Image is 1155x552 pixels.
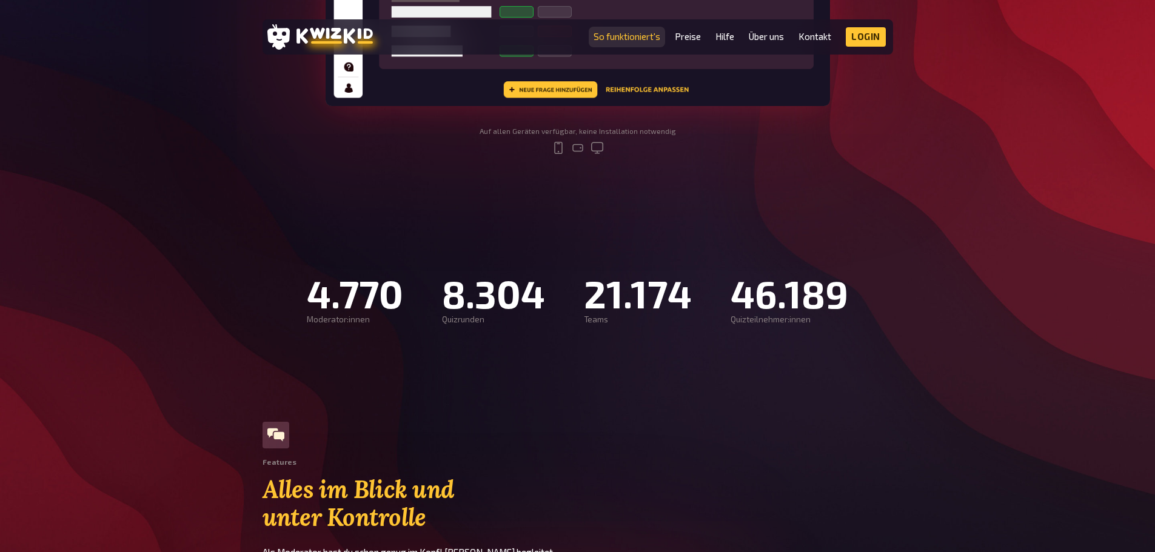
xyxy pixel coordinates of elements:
[584,271,692,315] div: 21.174
[263,458,296,467] div: Features
[731,271,848,315] div: 46.189
[846,27,886,47] a: Login
[675,32,701,42] a: Preise
[307,271,403,315] div: 4.770
[749,32,784,42] a: Über uns
[442,271,545,315] div: 8.304
[590,141,604,155] svg: desktop
[442,315,545,325] div: Quizrunden
[571,141,585,155] svg: tablet
[798,32,831,42] a: Kontakt
[584,315,692,325] div: Teams
[715,32,734,42] a: Hilfe
[731,315,848,325] div: Quizteilnehmer:innen
[307,315,403,325] div: Moderator:innen
[480,127,676,136] div: Auf allen Geräten verfügbar, keine Installation notwendig
[594,32,660,42] a: So funktioniert's
[263,476,578,531] h2: Alles im Blick und unter Kontrolle
[551,141,566,155] svg: mobile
